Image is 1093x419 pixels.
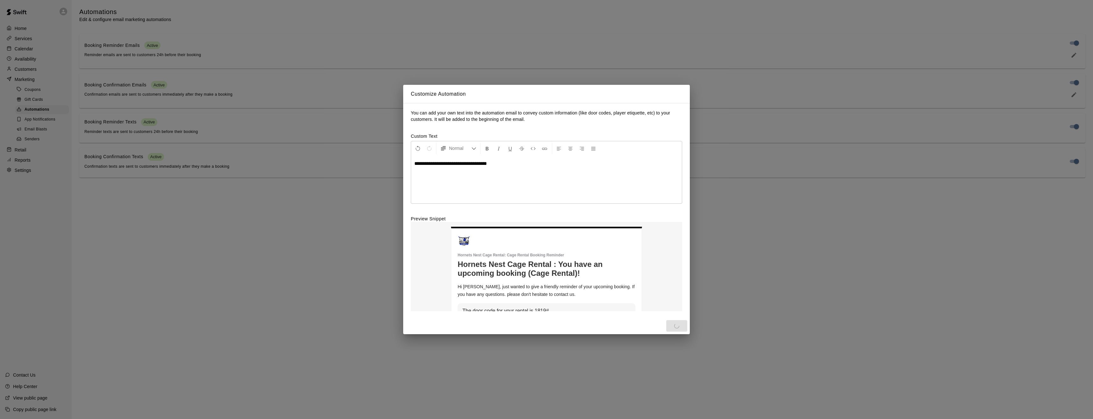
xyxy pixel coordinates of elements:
[576,143,587,154] button: Right Align
[458,235,470,247] img: Hornets Nest Cage Rental
[588,143,599,154] button: Justify Align
[505,143,516,154] button: Format Underline
[424,143,435,154] button: Redo
[411,110,682,122] p: You can add your own text into the automation email to convey custom information (like door codes...
[528,143,539,154] button: Insert Code
[449,145,471,151] span: Normal
[458,260,635,278] h1: Hornets Nest Cage Rental : You have an upcoming booking (Cage Rental)!
[412,143,423,154] button: Undo
[565,143,576,154] button: Center Align
[438,143,479,154] button: Formatting Options
[403,85,690,103] h2: Customize Automation
[458,283,635,298] p: Hi [PERSON_NAME], just wanted to give a friendly reminder of your upcoming booking. If you have a...
[554,143,564,154] button: Left Align
[516,143,527,154] button: Format Strikethrough
[458,253,635,258] p: Hornets Nest Cage Rental : Cage Rental Booking Reminder
[411,133,682,139] label: Custom Text
[539,143,550,154] button: Insert Link
[482,143,493,154] button: Format Bold
[411,216,682,222] label: Preview Snippet
[462,308,549,313] span: The door code for your rental is 1819#
[493,143,504,154] button: Format Italics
